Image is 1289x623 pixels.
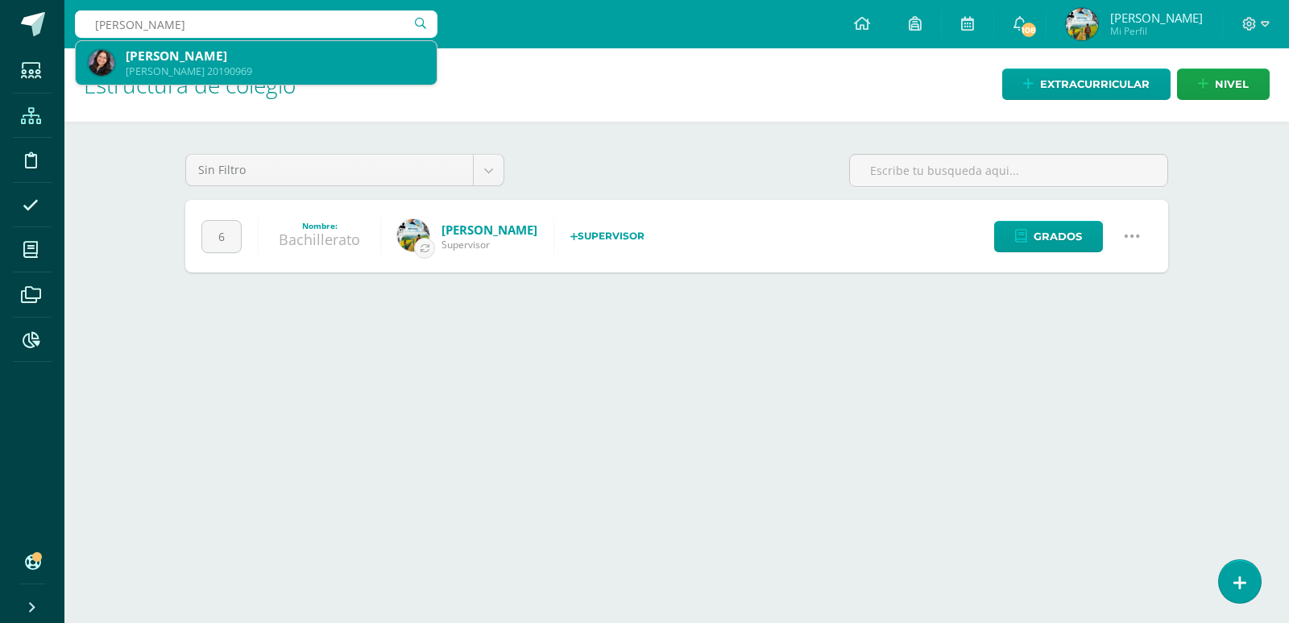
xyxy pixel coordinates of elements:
span: 108 [1020,21,1038,39]
a: nivel [1177,69,1270,100]
a: Sin Filtro [186,155,504,185]
input: Busca un usuario... [75,10,437,38]
strong: Nombre: [302,220,338,231]
span: Grados [1034,222,1082,251]
a: Bachillerato [279,230,360,249]
img: 8ebe80abc5edd6efaa40307c8e935a8d.png [89,50,114,76]
div: [PERSON_NAME] 20190969 [126,64,424,78]
img: 68dc05d322f312bf24d9602efa4c3a00.png [1066,8,1098,40]
span: Sin Filtro [198,155,461,185]
span: Supervisor [441,238,537,251]
a: [PERSON_NAME] [441,222,537,238]
a: Grados [994,221,1103,252]
a: Extracurricular [1002,69,1171,100]
strong: Supervisor [570,230,644,242]
span: nivel [1215,69,1249,99]
span: [PERSON_NAME] [1110,10,1203,26]
div: [PERSON_NAME] [126,48,424,64]
span: Mi Perfil [1110,24,1203,38]
img: a257b9d1af4285118f73fe144f089b76.png [397,219,429,251]
input: Escribe tu busqueda aqui... [850,155,1167,186]
span: Extracurricular [1040,69,1150,99]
